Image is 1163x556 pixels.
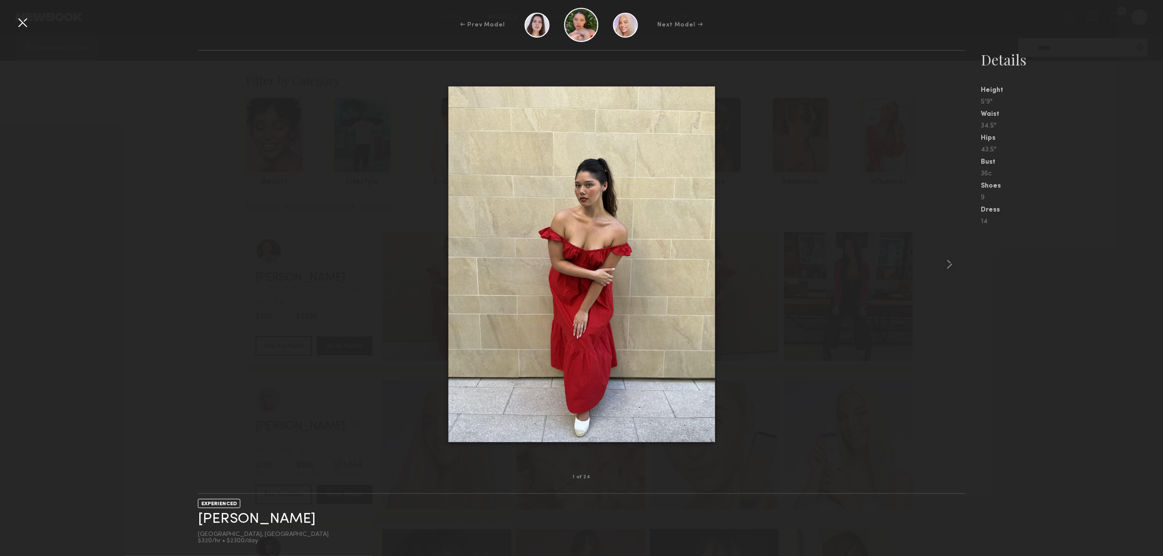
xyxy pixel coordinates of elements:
div: 9 [981,194,1163,201]
div: Waist [981,111,1163,118]
div: Height [981,87,1163,94]
div: Hips [981,135,1163,142]
div: Details [981,50,1163,69]
div: 5'9" [981,99,1163,106]
div: 43.5" [981,147,1163,153]
div: 14 [981,218,1163,225]
div: [GEOGRAPHIC_DATA], [GEOGRAPHIC_DATA] [198,532,329,538]
div: EXPERIENCED [198,499,240,508]
div: Shoes [981,183,1163,190]
div: Next Model → [657,21,703,29]
div: ← Prev Model [460,21,505,29]
a: [PERSON_NAME] [198,512,316,527]
div: Bust [981,159,1163,166]
div: Dress [981,207,1163,214]
div: $320/hr • $2300/day [198,538,329,544]
div: 36c [981,171,1163,177]
div: 1 of 24 [572,475,590,480]
div: 34.5" [981,123,1163,129]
